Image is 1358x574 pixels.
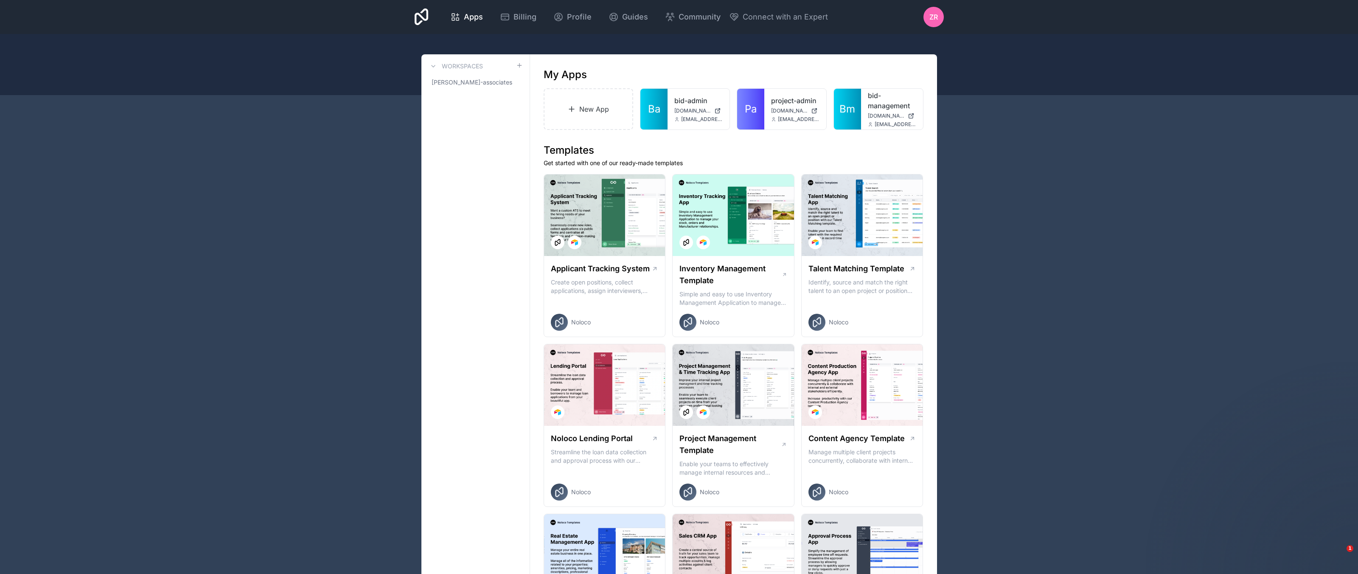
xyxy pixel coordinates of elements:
button: Connect with an Expert [729,11,828,23]
img: Airtable Logo [571,239,578,246]
span: Connect with an Expert [743,11,828,23]
h1: My Apps [544,68,587,82]
a: project-admin [771,96,819,106]
span: Noloco [829,488,848,496]
span: Noloco [571,318,591,326]
span: [DOMAIN_NAME] [771,107,808,114]
span: Noloco [700,488,719,496]
p: Streamline the loan data collection and approval process with our Lending Portal template. [551,448,659,465]
span: [EMAIL_ADDRESS][DOMAIN_NAME] [875,121,916,128]
a: bid-admin [674,96,723,106]
h1: Project Management Template [679,433,781,456]
a: [PERSON_NAME]-associates [428,75,523,90]
span: Community [679,11,721,23]
p: Create open positions, collect applications, assign interviewers, centralise candidate feedback a... [551,278,659,295]
img: Airtable Logo [700,239,707,246]
h1: Content Agency Template [808,433,905,445]
img: Airtable Logo [812,409,819,416]
span: [PERSON_NAME]-associates [432,78,512,87]
a: [DOMAIN_NAME] [771,107,819,114]
a: Pa [737,89,764,129]
span: Bm [839,102,855,116]
span: Ba [648,102,660,116]
a: Bm [834,89,861,129]
h3: Workspaces [442,62,483,70]
span: ZR [929,12,938,22]
a: Community [658,8,727,26]
a: Profile [547,8,598,26]
span: [DOMAIN_NAME] [674,107,711,114]
span: Noloco [700,318,719,326]
h1: Templates [544,143,923,157]
span: Noloco [571,488,591,496]
span: Noloco [829,318,848,326]
span: [DOMAIN_NAME] [868,113,904,119]
img: Airtable Logo [700,409,707,416]
iframe: Intercom notifications message [1188,492,1358,551]
a: [DOMAIN_NAME] [674,107,723,114]
h1: Talent Matching Template [808,263,904,275]
span: [EMAIL_ADDRESS][DOMAIN_NAME] [681,116,723,123]
a: Apps [443,8,490,26]
img: Airtable Logo [554,409,561,416]
span: Guides [622,11,648,23]
span: Pa [745,102,757,116]
span: 1 [1347,545,1353,552]
p: Manage multiple client projects concurrently, collaborate with internal and external stakeholders... [808,448,916,465]
p: Enable your teams to effectively manage internal resources and execute client projects on time. [679,460,787,477]
h1: Noloco Lending Portal [551,433,633,445]
a: Guides [602,8,655,26]
a: Workspaces [428,61,483,71]
a: [DOMAIN_NAME] [868,113,916,119]
img: Airtable Logo [812,239,819,246]
h1: Applicant Tracking System [551,263,650,275]
a: Ba [640,89,668,129]
p: Identify, source and match the right talent to an open project or position with our Talent Matchi... [808,278,916,295]
a: bid-management [868,90,916,111]
iframe: Intercom live chat [1329,545,1350,566]
span: Apps [464,11,483,23]
span: Profile [567,11,592,23]
p: Get started with one of our ready-made templates [544,159,923,167]
span: [EMAIL_ADDRESS][DOMAIN_NAME] [778,116,819,123]
span: Billing [513,11,536,23]
h1: Inventory Management Template [679,263,781,287]
a: Billing [493,8,543,26]
p: Simple and easy to use Inventory Management Application to manage your stock, orders and Manufact... [679,290,787,307]
a: New App [544,88,634,130]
